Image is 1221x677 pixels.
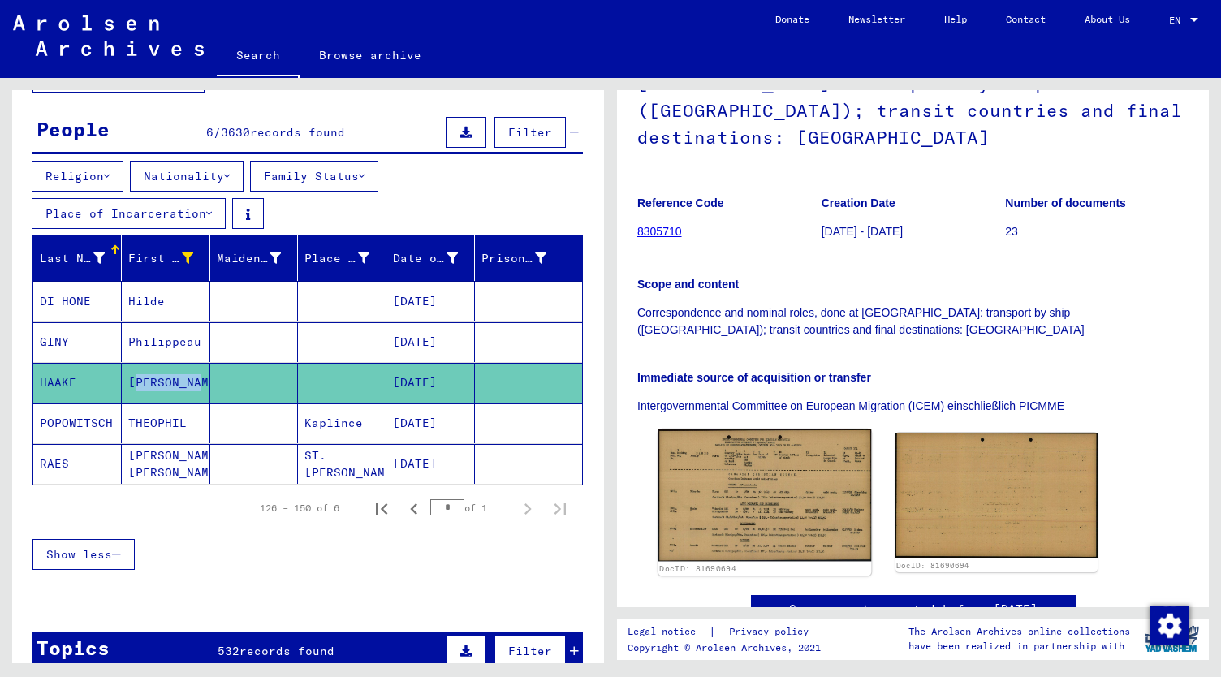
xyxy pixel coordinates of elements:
span: records found [250,125,345,140]
button: Place of Incarceration [32,198,226,229]
img: 002.jpg [895,433,1098,558]
div: Last Name [40,250,105,267]
p: Correspondence and nominal roles, done at [GEOGRAPHIC_DATA]: transport by ship ([GEOGRAPHIC_DATA]... [637,304,1189,338]
button: Nationality [130,161,244,192]
div: Topics [37,633,110,662]
b: Immediate source of acquisition or transfer [637,371,871,384]
b: Scope and content [637,278,739,291]
mat-cell: RAES [33,444,122,484]
img: Change consent [1150,606,1189,645]
h1: Correspondence and nominal roles, done at [GEOGRAPHIC_DATA]: transport by ship ([GEOGRAPHIC_DATA]... [637,19,1189,171]
p: The Arolsen Archives online collections [908,624,1130,639]
b: Number of documents [1005,196,1126,209]
span: Filter [508,125,552,140]
button: Show less [32,539,135,570]
b: Reference Code [637,196,724,209]
div: 126 – 150 of 6 [260,501,339,515]
span: 532 [218,644,239,658]
img: 001.jpg [658,429,871,562]
div: First Name [128,245,214,271]
mat-header-cell: Date of Birth [386,235,475,281]
div: Maiden Name [217,250,282,267]
div: | [628,623,828,640]
div: Date of Birth [393,245,478,271]
div: Prisoner # [481,245,567,271]
mat-cell: Hilde [122,282,210,321]
button: Filter [494,117,566,148]
div: People [37,114,110,144]
button: Filter [494,636,566,666]
a: Privacy policy [716,623,828,640]
p: have been realized in partnership with [908,639,1130,653]
a: Search [217,36,300,78]
a: DocID: 81690694 [896,561,969,570]
mat-cell: [DATE] [386,282,475,321]
mat-cell: [PERSON_NAME] [122,363,210,403]
mat-cell: [DATE] [386,403,475,443]
p: Intergovernmental Committee on European Migration (ICEM) einschließlich PICMME [637,398,1189,415]
a: DocID: 81690694 [659,564,736,574]
mat-header-cell: Maiden Name [210,235,299,281]
button: Religion [32,161,123,192]
mat-cell: GINY [33,322,122,362]
mat-cell: [PERSON_NAME] [PERSON_NAME] [122,444,210,484]
div: Place of Birth [304,250,369,267]
mat-header-cell: Prisoner # [475,235,582,281]
div: of 1 [430,500,511,515]
b: Creation Date [822,196,895,209]
div: Date of Birth [393,250,458,267]
mat-cell: DI HONE [33,282,122,321]
a: 8305710 [637,225,682,238]
mat-cell: ST. [PERSON_NAME] [298,444,386,484]
span: 6 [206,125,214,140]
mat-cell: HAAKE [33,363,122,403]
mat-header-cell: First Name [122,235,210,281]
button: Previous page [398,492,430,524]
span: Show less [46,547,112,562]
mat-cell: [DATE] [386,444,475,484]
p: Copyright © Arolsen Archives, 2021 [628,640,828,655]
div: Maiden Name [217,245,302,271]
button: Last page [544,492,576,524]
span: records found [239,644,334,658]
span: / [214,125,221,140]
mat-header-cell: Place of Birth [298,235,386,281]
button: Next page [511,492,544,524]
span: Filter [508,644,552,658]
button: First page [365,492,398,524]
mat-header-cell: Last Name [33,235,122,281]
a: See comments created before [DATE] [789,601,1038,618]
button: Family Status [250,161,378,192]
a: Legal notice [628,623,709,640]
mat-cell: Philippeau [122,322,210,362]
img: Arolsen_neg.svg [13,15,204,56]
mat-cell: THEOPHIL [122,403,210,443]
a: Browse archive [300,36,441,75]
mat-cell: [DATE] [386,363,475,403]
img: yv_logo.png [1141,619,1202,659]
p: 23 [1005,223,1189,240]
div: Place of Birth [304,245,390,271]
p: [DATE] - [DATE] [822,223,1005,240]
mat-cell: POPOWITSCH [33,403,122,443]
mat-cell: [DATE] [386,322,475,362]
mat-cell: Kaplince [298,403,386,443]
div: First Name [128,250,193,267]
div: Last Name [40,245,125,271]
span: EN [1169,15,1187,26]
div: Prisoner # [481,250,546,267]
span: 3630 [221,125,250,140]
